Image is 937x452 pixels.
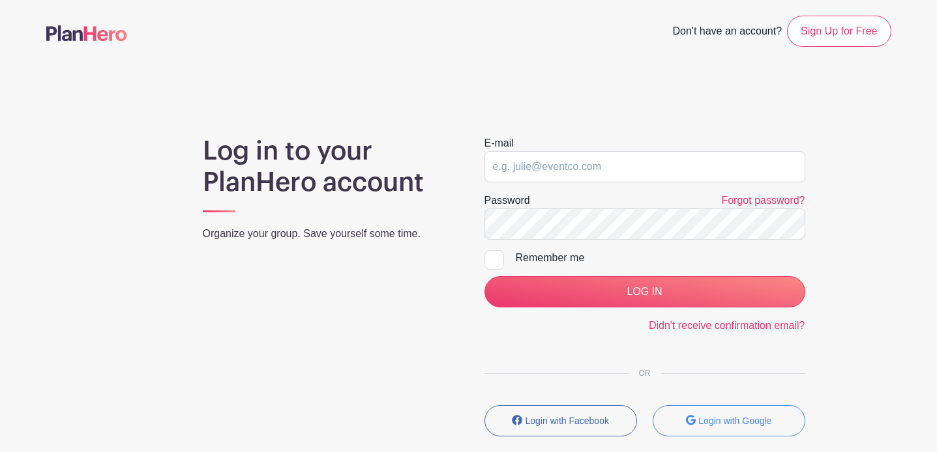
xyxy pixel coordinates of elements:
[46,25,127,41] img: logo-507f7623f17ff9eddc593b1ce0a138ce2505c220e1c5a4e2b4648c50719b7d32.svg
[698,416,771,426] small: Login with Google
[653,405,805,436] button: Login with Google
[484,135,514,151] label: E-mail
[649,320,805,331] a: Didn't receive confirmation email?
[721,195,805,206] a: Forgot password?
[484,193,530,208] label: Password
[787,16,891,47] a: Sign Up for Free
[672,18,782,47] span: Don't have an account?
[203,226,453,242] p: Organize your group. Save yourself some time.
[484,276,805,307] input: LOG IN
[484,151,805,182] input: e.g. julie@eventco.com
[629,369,661,378] span: OR
[484,405,637,436] button: Login with Facebook
[516,250,805,266] div: Remember me
[203,135,453,198] h1: Log in to your PlanHero account
[526,416,609,426] small: Login with Facebook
